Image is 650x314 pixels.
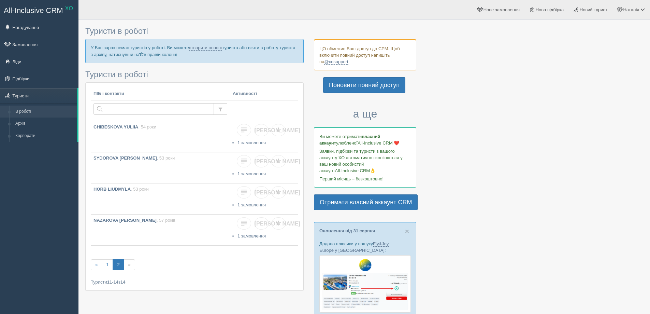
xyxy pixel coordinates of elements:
a: Fly&Joy Europe у [GEOGRAPHIC_DATA] [319,241,389,253]
span: [PERSON_NAME] [255,127,300,133]
img: fly-joy-de-proposal-crm-for-travel-agency.png [319,255,411,313]
th: Активності [230,88,298,100]
span: [PERSON_NAME] [255,159,300,164]
a: HORB LIUDMYLA, 53 роки [91,183,230,214]
span: Туристи в роботі [85,26,148,36]
th: ПІБ і контакти [91,88,230,100]
p: У Вас зараз немає туристів у роботі. Ви можете туриста або взяти в роботу туриста з архіву, натис... [85,39,304,63]
a: [PERSON_NAME] [254,155,269,168]
b: CHIBESKOVA YULIIA [93,124,138,129]
a: 1 замовлення [237,171,266,176]
a: Отримати власний аккаунт CRM [314,194,418,210]
button: Close [405,228,409,235]
p: Заявки, підбірки та туристи з вашого аккаунту ХО автоматично скопіюються у ваш новий особистий ак... [319,148,411,174]
span: , 53 роки [157,155,175,161]
a: 1 замовлення [237,140,266,145]
a: Оновлення від 31 серпня [319,228,375,233]
a: [PERSON_NAME] [254,217,269,230]
span: All-Inclusive CRM [4,6,63,15]
span: Нове замовлення [483,7,520,12]
span: [PERSON_NAME] [255,190,300,195]
span: » [124,259,135,271]
a: CHIBESKOVA YULIIA, 54 роки [91,121,230,152]
a: 1 замовлення [237,233,266,238]
a: SYDOROVA [PERSON_NAME], 53 роки [91,152,230,183]
a: В роботі [12,106,77,118]
span: Туристи в роботі [85,70,148,79]
b: власний аккаунт [319,134,380,146]
b: 11-14 [107,279,118,285]
input: Пошук за ПІБ, паспортом або контактами [93,103,214,115]
p: Перший місяць – безкоштовно! [319,176,411,182]
span: × [405,227,409,235]
b: SYDOROVA [PERSON_NAME] [93,155,157,161]
b: HORB LIUDMYLA [93,187,131,192]
a: [PERSON_NAME] [254,186,269,199]
div: ЦО обмежив Ваш доступ до СРМ. Щоб включити повний доступ напишіть на [314,39,416,70]
p: Ви можете отримати улюбленої [319,133,411,146]
a: 1 замовлення [237,202,266,207]
a: All-Inclusive CRM XO [0,0,78,19]
a: [PERSON_NAME] [254,124,269,137]
span: Нова підбірка [536,7,564,12]
span: Наталія [623,7,639,12]
p: Додано плюсики у пошуку : [319,241,411,254]
a: @xosupport [324,59,348,65]
a: створити нового [189,45,222,51]
span: , 54 роки [138,124,156,129]
div: Туристи з [91,279,298,285]
span: All-Inclusive CRM ❤️ [358,140,399,146]
a: 2 [113,259,124,271]
h3: а ще [314,108,416,120]
span: Новий турист [580,7,607,12]
a: Архів [12,118,77,130]
a: Поновити повний доступ [323,77,405,93]
a: 1 [102,259,113,271]
sup: XO [65,5,73,11]
span: , 57 років [157,218,175,223]
a: « [91,259,102,271]
a: Корпорати [12,130,77,142]
b: NAZAROVA [PERSON_NAME] [93,218,157,223]
a: NAZAROVA [PERSON_NAME], 57 років [91,215,230,245]
span: , 53 роки [131,187,149,192]
span: All-Inclusive CRM👌 [335,168,376,173]
span: [PERSON_NAME] [255,221,300,227]
b: 14 [120,279,125,285]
